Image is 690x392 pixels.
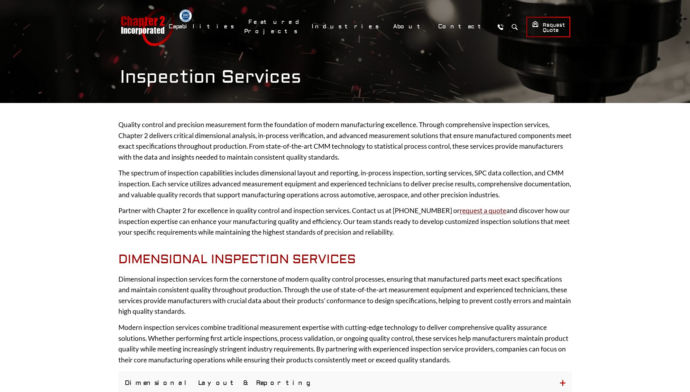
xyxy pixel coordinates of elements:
[118,322,572,365] p: Modern inspection services combine traditional measurement expertise with cutting-edge technology...
[120,66,570,88] h1: Inspection Services
[118,252,572,267] h2: Dimensional Inspection Services
[118,167,572,200] p: The spectrum of inspection capabilities includes dimensional layout and reporting, in-process ins...
[118,119,572,162] p: Quality control and precision measurement form the foundation of modern manufacturing excellence....
[532,21,565,34] span: Request Quote
[244,15,304,38] a: Featured Projects
[164,20,241,33] a: Capabilities
[495,21,507,33] a: Call Us
[120,8,175,46] a: Chapter 2 Incorporated
[509,21,521,33] button: Search
[118,274,572,317] p: Dimensional inspection services form the cornerstone of modern quality control processes, ensurin...
[389,20,431,33] a: About
[434,20,492,33] a: Contact
[118,205,572,238] p: Partner with Chapter 2 for excellence in quality control and inspection services. Contact us at [...
[308,20,386,33] a: Industries
[526,17,570,37] a: Request Quote
[460,206,506,214] a: request a quote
